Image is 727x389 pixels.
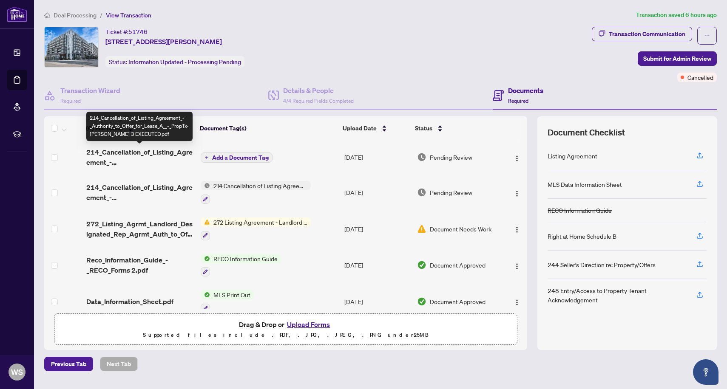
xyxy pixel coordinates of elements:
[341,283,414,320] td: [DATE]
[514,263,520,270] img: Logo
[201,152,273,163] button: Add a Document Tag
[105,37,222,47] span: [STREET_ADDRESS][PERSON_NAME]
[201,254,281,277] button: Status IconRECO Information Guide
[643,52,711,65] span: Submit for Admin Review
[430,152,472,162] span: Pending Review
[106,11,151,19] span: View Transaction
[592,27,692,41] button: Transaction Communication
[430,188,472,197] span: Pending Review
[86,147,194,167] span: 214_Cancellation_of_Listing_Agreement_-_Authority_to_Offer_for_Lease_A__-_PropTx-[PERSON_NAME] 3 ...
[105,27,148,37] div: Ticket #:
[201,181,311,204] button: Status Icon214 Cancellation of Listing Agreement - Authority to Offer for Lease
[44,357,93,371] button: Previous Tab
[548,180,622,189] div: MLS Data Information Sheet
[548,206,612,215] div: RECO Information Guide
[417,297,426,306] img: Document Status
[201,152,273,163] button: Add a Document Tag
[514,226,520,233] img: Logo
[510,150,524,164] button: Logo
[86,219,194,239] span: 272_Listing_Agrmt_Landlord_Designated_Rep_Agrmt_Auth_to_Offer_for_Lease_-_PropTx-[PERSON_NAME] 1.pdf
[283,98,354,104] span: 4/4 Required Fields Completed
[51,357,86,371] span: Previous Tab
[239,319,332,330] span: Drag & Drop or
[548,151,597,161] div: Listing Agreement
[415,124,432,133] span: Status
[86,296,173,307] span: Data_Information_Sheet.pdf
[210,290,254,299] span: MLS Print Out
[508,85,543,96] h4: Documents
[60,85,120,96] h4: Transaction Wizard
[638,51,717,66] button: Submit for Admin Review
[100,357,138,371] button: Next Tab
[86,112,193,141] div: 214_Cancellation_of_Listing_Agreement_-_Authority_to_Offer_for_Lease_A__-_PropTx-[PERSON_NAME] 3 ...
[45,27,98,67] img: IMG-W12382922_1.jpg
[609,27,685,41] div: Transaction Communication
[60,330,511,340] p: Supported files include .PDF, .JPG, .JPEG, .PNG under 25 MB
[341,247,414,284] td: [DATE]
[417,224,426,234] img: Document Status
[201,290,254,313] button: Status IconMLS Print Out
[201,290,210,299] img: Status Icon
[82,116,196,140] th: (6) File Name
[430,260,486,270] span: Document Approved
[196,116,339,140] th: Document Tag(s)
[60,98,81,104] span: Required
[86,182,194,203] span: 214_Cancellation_of_Listing_Agreement_-_Authority_to_Offer_for_Lease_A__-_PropTx-[PERSON_NAME] 3.pdf
[430,297,486,306] span: Document Approved
[44,12,50,18] span: home
[514,299,520,306] img: Logo
[343,124,377,133] span: Upload Date
[284,319,332,330] button: Upload Forms
[201,181,210,190] img: Status Icon
[54,11,97,19] span: Deal Processing
[430,224,491,234] span: Document Needs Work
[417,260,426,270] img: Document Status
[210,217,311,227] span: 272 Listing Agreement - Landlord Designated Representation Agreement Authority to Offer for Lease
[548,286,686,304] div: 248 Entry/Access to Property Tenant Acknowledgement
[548,260,656,269] div: 244 Seller’s Direction re: Property/Offers
[201,217,311,240] button: Status Icon272 Listing Agreement - Landlord Designated Representation Agreement Authority to Offe...
[417,188,426,197] img: Document Status
[210,254,281,263] span: RECO Information Guide
[204,155,209,160] span: plus
[341,211,414,247] td: [DATE]
[508,98,528,104] span: Required
[510,258,524,272] button: Logo
[339,116,412,140] th: Upload Date
[412,116,500,140] th: Status
[510,222,524,236] button: Logo
[704,33,710,39] span: ellipsis
[687,73,713,82] span: Cancelled
[128,28,148,36] span: 51746
[636,10,717,20] article: Transaction saved 6 hours ago
[283,85,354,96] h4: Details & People
[417,152,426,162] img: Document Status
[514,190,520,197] img: Logo
[11,366,23,378] span: WS
[201,217,210,227] img: Status Icon
[210,181,311,190] span: 214 Cancellation of Listing Agreement - Authority to Offer for Lease
[510,186,524,199] button: Logo
[693,359,718,385] button: Open asap
[105,56,244,68] div: Status:
[128,58,241,66] span: Information Updated - Processing Pending
[7,6,27,22] img: logo
[510,295,524,308] button: Logo
[55,314,517,345] span: Drag & Drop orUpload FormsSupported files include .PDF, .JPG, .JPEG, .PNG under25MB
[212,155,269,161] span: Add a Document Tag
[341,174,414,211] td: [DATE]
[201,254,210,263] img: Status Icon
[86,255,194,275] span: Reco_Information_Guide_-_RECO_Forms 2.pdf
[514,155,520,162] img: Logo
[548,127,625,138] span: Document Checklist
[548,231,616,241] div: Right at Home Schedule B
[100,10,102,20] li: /
[341,140,414,174] td: [DATE]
